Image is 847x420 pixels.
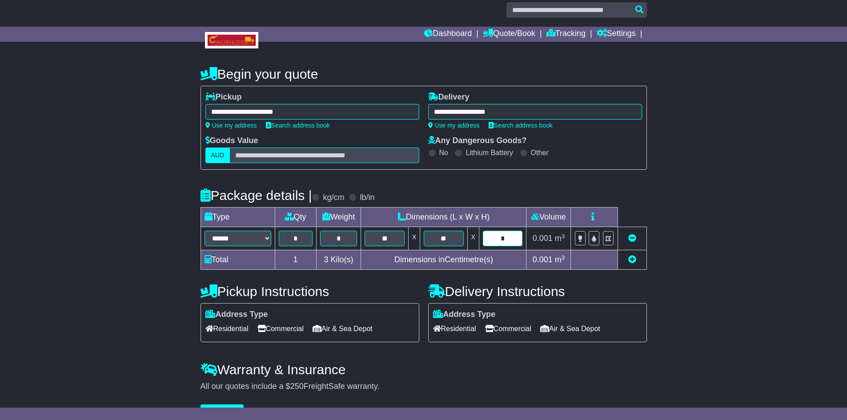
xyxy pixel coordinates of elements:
sup: 3 [562,233,565,240]
label: Delivery [428,92,470,102]
td: Weight [316,208,361,227]
td: x [467,227,479,250]
label: Other [531,148,549,157]
span: Air & Sea Depot [540,322,600,336]
a: Settings [597,27,636,42]
td: x [409,227,420,250]
span: 3 [324,255,328,264]
span: 0.001 [533,234,553,243]
label: Any Dangerous Goods? [428,136,527,146]
div: All our quotes include a $ FreightSafe warranty. [201,382,647,392]
span: Commercial [257,322,304,336]
label: AUD [205,148,230,163]
label: Address Type [433,310,496,320]
span: 0.001 [533,255,553,264]
td: Volume [526,208,571,227]
button: Get Quotes [201,404,244,420]
td: Kilo(s) [316,250,361,270]
a: Search address book [266,122,330,129]
a: Add new item [628,255,636,264]
td: Dimensions (L x W x H) [361,208,526,227]
a: Remove this item [628,234,636,243]
td: Qty [275,208,316,227]
td: Total [201,250,275,270]
label: Goods Value [205,136,258,146]
h4: Begin your quote [201,67,647,81]
label: kg/cm [323,193,344,203]
h4: Package details | [201,188,312,203]
span: m [555,234,565,243]
td: 1 [275,250,316,270]
label: Lithium Battery [466,148,513,157]
a: Use my address [205,122,257,129]
span: m [555,255,565,264]
h4: Delivery Instructions [428,284,647,299]
label: No [439,148,448,157]
a: Tracking [546,27,586,42]
td: Type [201,208,275,227]
h4: Pickup Instructions [201,284,419,299]
sup: 3 [562,254,565,261]
a: Use my address [428,122,480,129]
label: lb/in [360,193,374,203]
a: Search address book [489,122,553,129]
label: Pickup [205,92,242,102]
span: Residential [433,322,476,336]
span: Commercial [485,322,531,336]
label: Address Type [205,310,268,320]
span: Residential [205,322,249,336]
h4: Warranty & Insurance [201,362,647,377]
a: Dashboard [424,27,472,42]
a: Quote/Book [483,27,535,42]
span: Air & Sea Depot [313,322,373,336]
td: Dimensions in Centimetre(s) [361,250,526,270]
span: 250 [290,382,304,391]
